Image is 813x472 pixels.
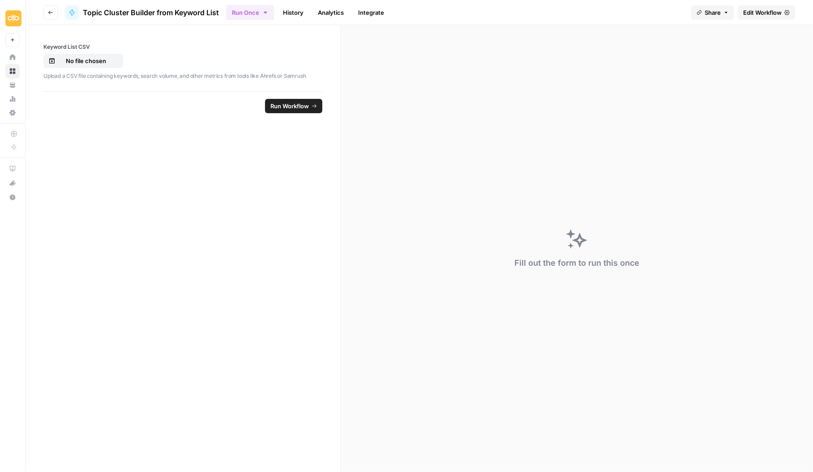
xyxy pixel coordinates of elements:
span: Topic Cluster Builder from Keyword List [83,7,219,18]
span: Share [705,8,721,17]
a: Home [5,50,20,64]
button: Workspace: Sinch [5,7,20,30]
p: Upload a CSV file containing keywords, search volume, and other metrics from tools like Ahrefs or... [43,72,322,81]
a: Integrate [353,5,389,20]
div: Fill out the form to run this once [514,257,639,269]
label: Keyword List CSV [43,43,322,51]
a: Browse [5,64,20,78]
div: What's new? [6,176,19,190]
button: No file chosen [43,54,123,68]
button: Help + Support [5,190,20,204]
button: Run Once [226,5,274,20]
a: Settings [5,106,20,120]
a: Topic Cluster Builder from Keyword List [65,5,219,20]
a: Edit Workflow [738,5,795,20]
a: Your Data [5,78,20,92]
span: Edit Workflow [743,8,782,17]
p: No file chosen [57,56,115,65]
a: History [278,5,309,20]
img: Sinch Logo [5,10,21,26]
a: Analytics [312,5,349,20]
button: Run Workflow [265,99,322,113]
button: What's new? [5,176,20,190]
a: Usage [5,92,20,106]
button: Share [691,5,734,20]
a: AirOps Academy [5,162,20,176]
span: Run Workflow [270,102,309,111]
